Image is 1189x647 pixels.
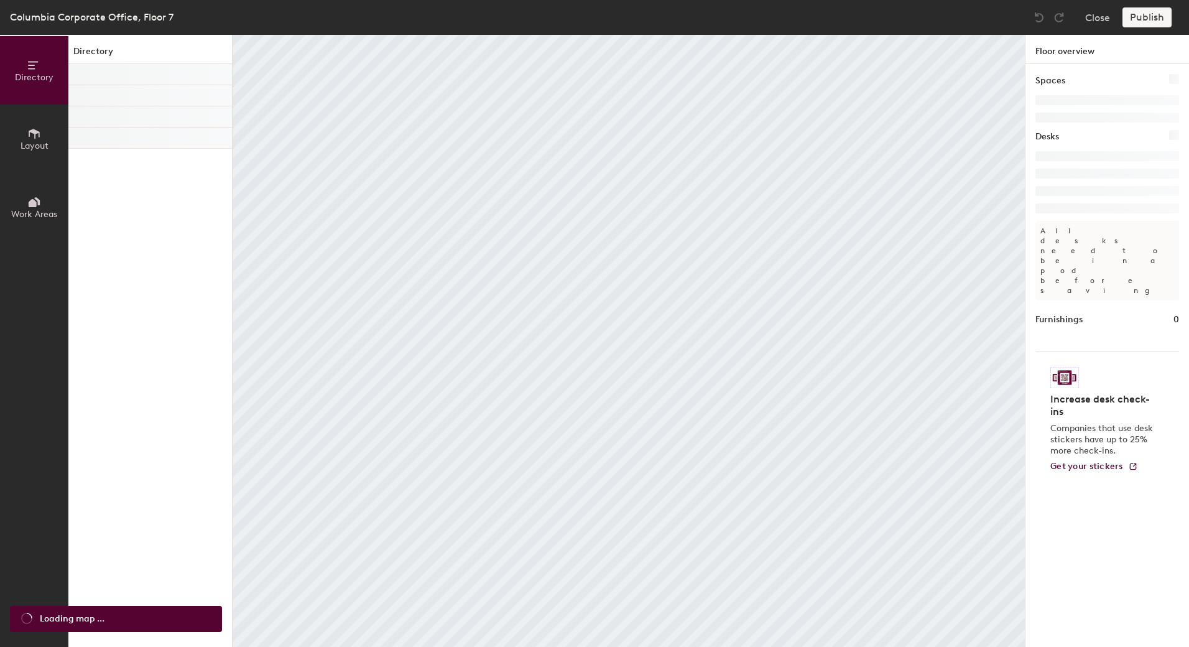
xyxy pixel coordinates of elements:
h1: Desks [1035,130,1059,144]
span: Get your stickers [1050,461,1123,472]
img: Undo [1033,11,1045,24]
span: Loading map ... [40,612,104,626]
button: Close [1085,7,1110,27]
span: Directory [15,72,53,83]
h1: Spaces [1035,74,1065,88]
div: Columbia Corporate Office, Floor 7 [10,9,173,25]
p: All desks need to be in a pod before saving [1035,221,1179,300]
h1: Furnishings [1035,313,1083,327]
a: Get your stickers [1050,462,1138,472]
h1: 0 [1173,313,1179,327]
h1: Directory [68,45,232,64]
img: Redo [1053,11,1065,24]
span: Layout [21,141,49,151]
img: Sticker logo [1050,367,1079,388]
span: Work Areas [11,209,57,220]
canvas: Map [233,35,1025,647]
p: Companies that use desk stickers have up to 25% more check-ins. [1050,423,1157,457]
h1: Floor overview [1025,35,1189,64]
h4: Increase desk check-ins [1050,393,1157,418]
